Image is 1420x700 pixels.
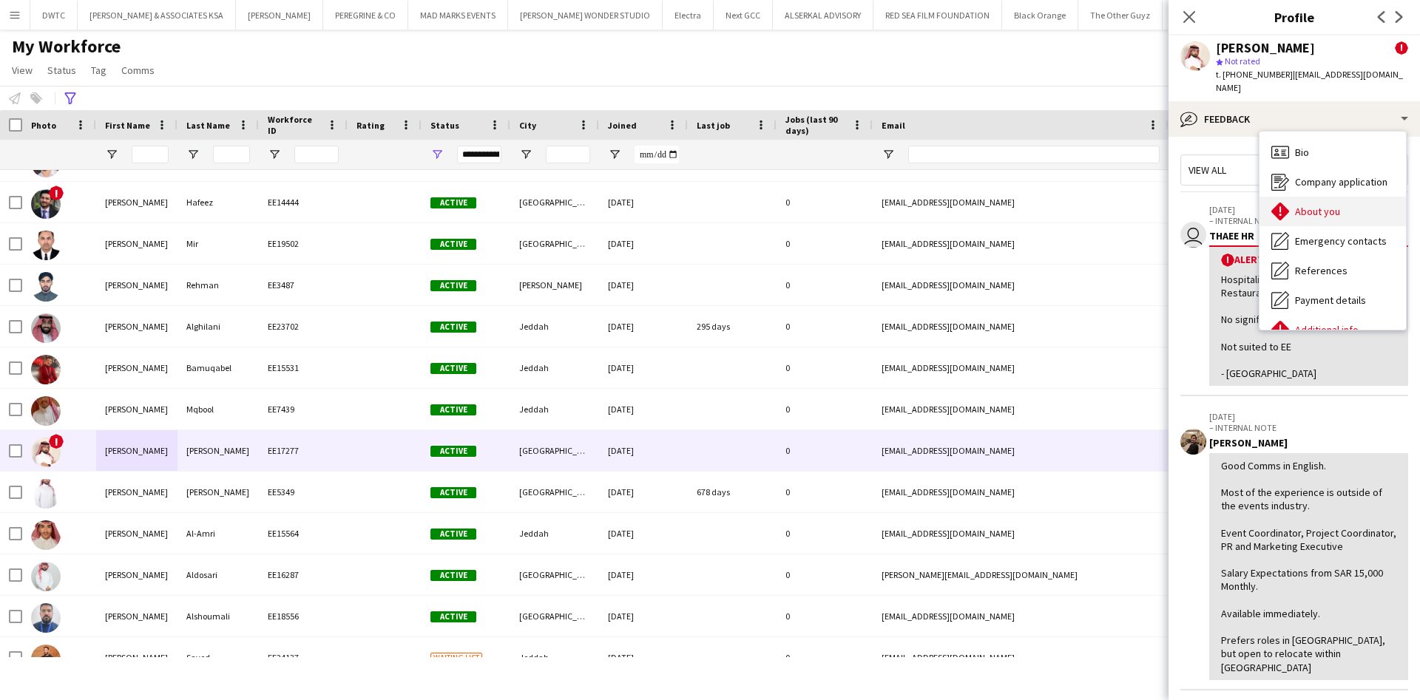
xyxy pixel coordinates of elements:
[1395,41,1408,55] span: !
[608,120,637,131] span: Joined
[323,1,408,30] button: PEREGRINE & CO
[777,389,873,429] div: 0
[96,554,177,595] div: [PERSON_NAME]
[47,64,76,77] span: Status
[1260,285,1406,315] div: Payment details
[6,61,38,80] a: View
[1260,197,1406,226] div: About you
[236,1,323,30] button: [PERSON_NAME]
[1078,1,1163,30] button: The Other Guyz
[510,347,599,388] div: Jeddah
[78,1,236,30] button: [PERSON_NAME] & ASSOCIATES KSA
[177,430,259,471] div: [PERSON_NAME]
[777,513,873,554] div: 0
[785,114,846,136] span: Jobs (last 90 days)
[873,596,1169,636] div: [EMAIL_ADDRESS][DOMAIN_NAME]
[1209,229,1408,242] div: THAEE HR
[96,513,177,554] div: [PERSON_NAME]
[1209,204,1408,215] p: [DATE]
[12,35,121,58] span: My Workforce
[259,472,348,512] div: EE5349
[510,637,599,678] div: Jeddah
[91,64,106,77] span: Tag
[177,596,259,636] div: Alshoumali
[873,223,1169,264] div: [EMAIL_ADDRESS][DOMAIN_NAME]
[356,120,385,131] span: Rating
[1295,264,1348,277] span: References
[873,182,1169,222] div: [EMAIL_ADDRESS][DOMAIN_NAME]
[873,472,1169,512] div: [EMAIL_ADDRESS][DOMAIN_NAME]
[882,120,905,131] span: Email
[294,146,339,163] input: Workforce ID Filter Input
[115,61,160,80] a: Comms
[777,347,873,388] div: 0
[873,1,1002,30] button: RED SEA FILM FOUNDATION
[430,197,476,208] span: Active
[635,146,679,163] input: Joined Filter Input
[96,596,177,636] div: [PERSON_NAME]
[1189,163,1226,177] span: View all
[1295,234,1387,248] span: Emergency contacts
[510,430,599,471] div: [GEOGRAPHIC_DATA]
[96,389,177,429] div: [PERSON_NAME]
[31,189,61,219] img: Abdul Hafeez
[873,637,1169,678] div: [EMAIL_ADDRESS][DOMAIN_NAME]
[259,265,348,305] div: EE3487
[105,120,150,131] span: First Name
[31,272,61,302] img: Abdul Rehman
[186,120,230,131] span: Last Name
[663,1,714,30] button: Electra
[268,148,281,161] button: Open Filter Menu
[96,306,177,347] div: [PERSON_NAME]
[213,146,250,163] input: Last Name Filter Input
[510,389,599,429] div: Jeddah
[12,64,33,77] span: View
[49,186,64,200] span: !
[177,513,259,554] div: Al-Amri
[873,306,1169,347] div: [EMAIL_ADDRESS][DOMAIN_NAME]
[1221,459,1396,674] div: Good Comms in English. Most of the experience is outside of the events industry. Event Coordinato...
[1221,253,1396,267] div: Alert
[31,520,61,550] img: Abdullah Al-Amri
[510,513,599,554] div: Jeddah
[96,347,177,388] div: [PERSON_NAME]
[31,438,61,467] img: Abdulaziz Suleiman
[61,89,79,107] app-action-btn: Advanced filters
[1295,205,1340,218] span: About you
[599,637,688,678] div: [DATE]
[1260,167,1406,197] div: Company application
[259,637,348,678] div: EE24137
[177,265,259,305] div: Rehman
[177,637,259,678] div: Sayed
[259,554,348,595] div: EE16287
[430,446,476,457] span: Active
[1260,315,1406,344] div: Additional info
[599,596,688,636] div: [DATE]
[430,120,459,131] span: Status
[873,265,1169,305] div: [EMAIL_ADDRESS][DOMAIN_NAME]
[430,239,476,250] span: Active
[519,148,532,161] button: Open Filter Menu
[510,472,599,512] div: [GEOGRAPHIC_DATA]
[1209,422,1408,433] p: – INTERNAL NOTE
[31,396,61,426] img: Abdulaziz Mqbool
[259,223,348,264] div: EE19502
[259,182,348,222] div: EE14444
[96,223,177,264] div: [PERSON_NAME]
[177,389,259,429] div: Mqbool
[430,322,476,333] span: Active
[1221,254,1234,267] span: !
[510,265,599,305] div: [PERSON_NAME]
[510,554,599,595] div: [GEOGRAPHIC_DATA]
[31,313,61,343] img: Abdulaziz Alghilani
[546,146,590,163] input: City Filter Input
[1216,69,1403,93] span: | [EMAIL_ADDRESS][DOMAIN_NAME]
[31,355,61,384] img: Abdulaziz Bamuqabel
[1295,175,1387,188] span: Company application
[608,148,621,161] button: Open Filter Menu
[96,637,177,678] div: [PERSON_NAME]
[777,596,873,636] div: 0
[1169,101,1420,137] div: Feedback
[1216,41,1315,55] div: [PERSON_NAME]
[599,554,688,595] div: [DATE]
